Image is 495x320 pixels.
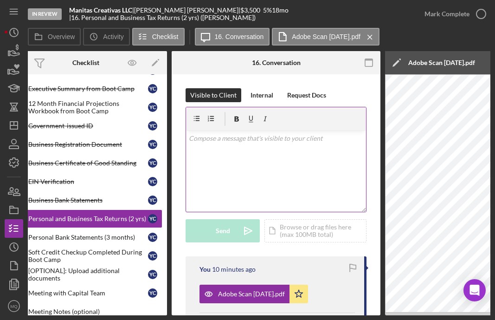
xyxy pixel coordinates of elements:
[83,28,129,46] button: Activity
[190,88,237,102] div: Visible to Client
[148,158,157,168] div: Y C
[272,28,379,46] button: Adobe Scan [DATE].pdf
[199,266,211,273] div: You
[186,88,241,102] button: Visible to Client
[215,33,264,40] label: 16. Conversation
[132,28,185,46] button: Checklist
[148,121,157,131] div: Y C
[28,234,148,241] div: Personal Bank Statements (3 months)
[9,191,162,209] a: Business Bank StatementsYC
[287,88,326,102] div: Request Docs
[148,140,157,149] div: Y C
[212,266,256,273] time: 2025-09-04 17:40
[148,196,157,205] div: Y C
[148,288,157,298] div: Y C
[218,290,285,298] div: Adobe Scan [DATE].pdf
[408,59,475,66] div: Adobe Scan [DATE].pdf
[28,8,62,20] div: In Review
[186,219,260,242] button: Send
[148,214,157,223] div: Y C
[9,265,162,284] a: [OPTIONAL]: Upload additional documentsYC
[28,215,148,222] div: Personal and Business Tax Returns (2 yrs)
[28,85,148,92] div: Executive Summary from Boot Camp
[424,5,469,23] div: Mark Complete
[148,233,157,242] div: Y C
[10,304,17,309] text: MQ
[283,88,331,102] button: Request Docs
[48,33,75,40] label: Overview
[148,251,157,261] div: Y C
[263,7,272,14] div: 5 %
[415,5,490,23] button: Mark Complete
[148,270,157,279] div: Y C
[148,84,157,93] div: Y C
[9,247,162,265] a: Soft Credit Checkup Completed During Boot CampYC
[240,6,260,14] span: $3,500
[69,7,134,14] div: |
[28,122,148,130] div: Government-issued ID
[252,59,301,66] div: 16. Conversation
[148,103,157,112] div: Y C
[216,219,230,242] div: Send
[28,159,148,167] div: Business Certificate of Good Standing
[9,172,162,191] a: EIN VerificationYC
[134,7,240,14] div: [PERSON_NAME] [PERSON_NAME] |
[9,79,162,98] a: Executive Summary from Boot CampYC
[9,154,162,172] a: Business Certificate of Good StandingYC
[28,100,148,115] div: 12 Month Financial Projections Workbook from Boot Camp
[195,28,270,46] button: 16. Conversation
[28,308,162,315] div: Meeting Notes (optional)
[148,177,157,186] div: Y C
[69,6,132,14] b: Manitas Creativas LLC
[69,14,256,21] div: | 16. Personal and Business Tax Returns (2 yrs) ([PERSON_NAME])
[9,228,162,247] a: Personal Bank Statements (3 months)YC
[272,7,289,14] div: 18 mo
[251,88,273,102] div: Internal
[199,285,308,303] button: Adobe Scan [DATE].pdf
[9,98,162,117] a: 12 Month Financial Projections Workbook from Boot CampYC
[28,141,148,148] div: Business Registration Document
[9,135,162,154] a: Business Registration DocumentYC
[5,297,23,315] button: MQ
[152,33,179,40] label: Checklist
[28,178,148,185] div: EIN Verification
[463,279,486,301] div: Open Intercom Messenger
[28,248,148,263] div: Soft Credit Checkup Completed During Boot Camp
[72,59,99,66] div: Checklist
[292,33,360,40] label: Adobe Scan [DATE].pdf
[28,196,148,204] div: Business Bank Statements
[28,267,148,282] div: [OPTIONAL]: Upload additional documents
[246,88,278,102] button: Internal
[28,28,81,46] button: Overview
[9,117,162,135] a: Government-issued IDYC
[28,289,148,297] div: Meeting with Capital Team
[9,284,162,302] a: Meeting with Capital TeamYC
[103,33,123,40] label: Activity
[9,209,162,228] a: Personal and Business Tax Returns (2 yrs)YC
